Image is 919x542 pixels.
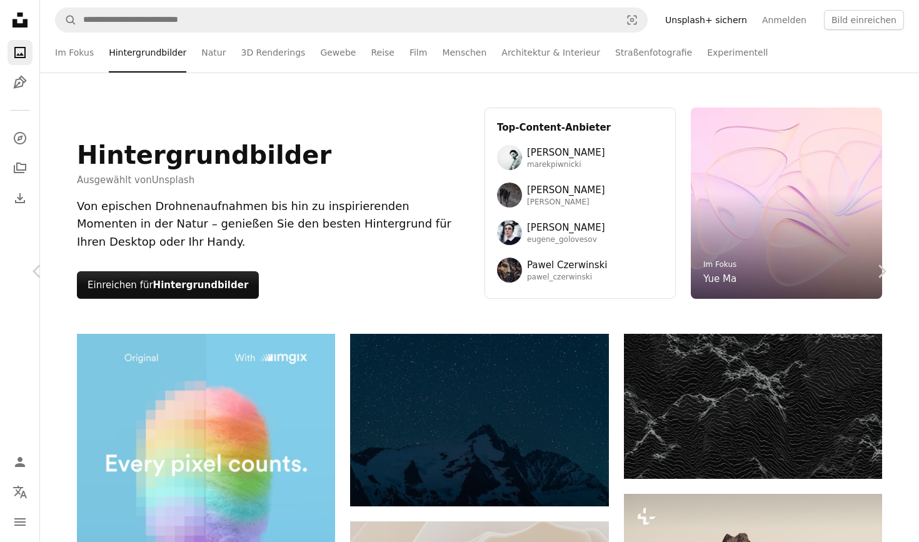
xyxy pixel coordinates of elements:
a: Im Fokus [703,260,736,269]
a: Abstrakte dunkle Landschaft mit strukturierten Berggipfeln. [624,401,882,412]
span: pawel_czerwinski [527,273,607,283]
img: Verschneiter Berggipfel unter sternenklarem Nachthimmel [350,334,608,506]
a: Avatar von Benutzer Wolfgang Hasselmann[PERSON_NAME][PERSON_NAME] [497,183,663,208]
a: Bisherige Downloads [8,186,33,211]
span: Ausgewählt von [77,173,331,188]
a: Fotos [8,40,33,65]
img: Avatar von Benutzer Eugene Golovesov [497,220,522,245]
span: [PERSON_NAME] [527,183,605,198]
a: Weiter [844,211,919,331]
a: Unsplash+ sichern [658,10,755,30]
button: Bild einreichen [824,10,904,30]
img: Avatar von Benutzer Wolfgang Hasselmann [497,183,522,208]
a: Entdecken [8,126,33,151]
span: eugene_golovesov [527,235,605,245]
a: Anmelden [755,10,814,30]
div: Von epischen Drohnenaufnahmen bis hin zu inspirierenden Momenten in der Natur – genießen Sie den ... [77,198,470,251]
a: Im Fokus [55,33,94,73]
a: Avatar von Benutzer Pawel CzerwinskiPawel Czerwinskipawel_czerwinski [497,258,663,283]
a: Gewebe [320,33,356,73]
a: Yue Ma [703,271,736,286]
button: Unsplash suchen [56,8,77,32]
a: Avatar von Benutzer Marek Piwnicki[PERSON_NAME]marekpiwnicki [497,145,663,170]
h3: Top-Content-Anbieter [497,120,663,135]
img: Abstrakte dunkle Landschaft mit strukturierten Berggipfeln. [624,334,882,479]
span: [PERSON_NAME] [527,145,605,160]
a: Film [409,33,427,73]
a: Verschneiter Berggipfel unter sternenklarem Nachthimmel [350,414,608,426]
a: Unsplash [152,174,195,186]
a: Experimentell [707,33,768,73]
span: [PERSON_NAME] [527,220,605,235]
a: Grafiken [8,70,33,95]
a: Anmelden / Registrieren [8,449,33,474]
strong: Hintergrundbilder [153,279,249,291]
a: Kollektionen [8,156,33,181]
span: [PERSON_NAME] [527,198,605,208]
button: Menü [8,509,33,534]
span: Pawel Czerwinski [527,258,607,273]
form: Finden Sie Bildmaterial auf der ganzen Webseite [55,8,648,33]
button: Einreichen fürHintergrundbilder [77,271,259,299]
a: 3D Renderings [241,33,305,73]
span: marekpiwnicki [527,160,605,170]
button: Visuelle Suche [617,8,647,32]
a: Menschen [442,33,486,73]
a: Natur [201,33,226,73]
img: Avatar von Benutzer Pawel Czerwinski [497,258,522,283]
img: Avatar von Benutzer Marek Piwnicki [497,145,522,170]
a: Avatar von Benutzer Eugene Golovesov[PERSON_NAME]eugene_golovesov [497,220,663,245]
a: Straßenfotografie [615,33,692,73]
a: Architektur & Interieur [501,33,600,73]
a: Reise [371,33,394,73]
h1: Hintergrundbilder [77,140,331,170]
button: Sprache [8,479,33,504]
